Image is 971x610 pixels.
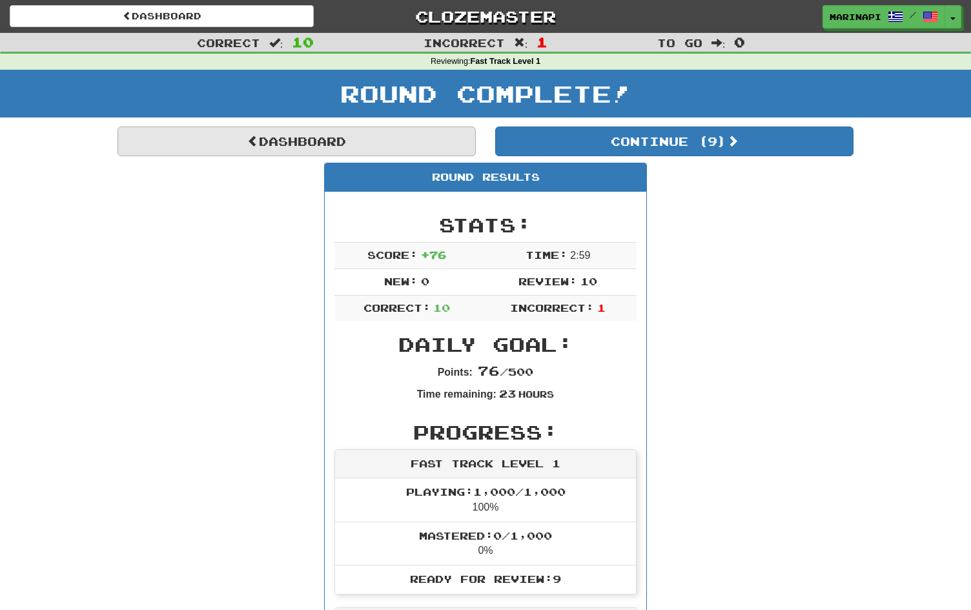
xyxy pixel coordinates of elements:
a: marinapi / [823,5,945,28]
span: Incorrect [424,36,505,49]
span: 2 : 59 [570,250,590,261]
div: Round Results [325,163,646,192]
h2: Progress: [334,422,637,443]
span: Correct [197,36,260,49]
span: 1 [597,301,606,314]
span: 1 [537,34,547,50]
li: 100% [335,478,636,522]
span: Time: [526,249,567,261]
span: New: [384,275,418,287]
button: Continue (9) [495,127,853,156]
span: 0 [421,275,429,287]
span: Score: [367,249,418,261]
span: To go [657,36,702,49]
span: Review: [518,275,577,287]
span: : [514,37,528,48]
span: marinapi [830,11,881,23]
span: : [711,37,726,48]
li: 0% [335,522,636,566]
span: 10 [580,275,597,287]
span: Incorrect: [510,301,594,314]
span: Correct: [363,301,431,314]
span: Mastered: 0 / 1,000 [419,529,552,542]
span: 10 [292,34,314,50]
span: Playing: 1,000 / 1,000 [406,485,566,498]
span: Ready for Review: 9 [410,573,561,585]
small: Hours [518,389,554,400]
strong: Fast Track Level 1 [471,57,541,66]
strong: Time remaining: [417,389,496,400]
strong: Points: [438,367,473,378]
span: 23 [499,387,516,400]
a: Clozemaster [333,5,637,28]
span: 10 [433,301,450,314]
a: Dashboard [10,5,314,27]
span: 0 [734,34,745,50]
span: 76 [478,363,500,378]
a: Dashboard [118,127,476,156]
span: / [910,10,916,19]
span: : [269,37,283,48]
span: + 76 [421,249,446,261]
h1: Round Complete! [5,81,966,107]
span: / 500 [478,365,533,378]
h2: Stats: [334,214,637,236]
h2: Daily Goal: [334,334,637,355]
div: Fast Track Level 1 [335,450,636,478]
